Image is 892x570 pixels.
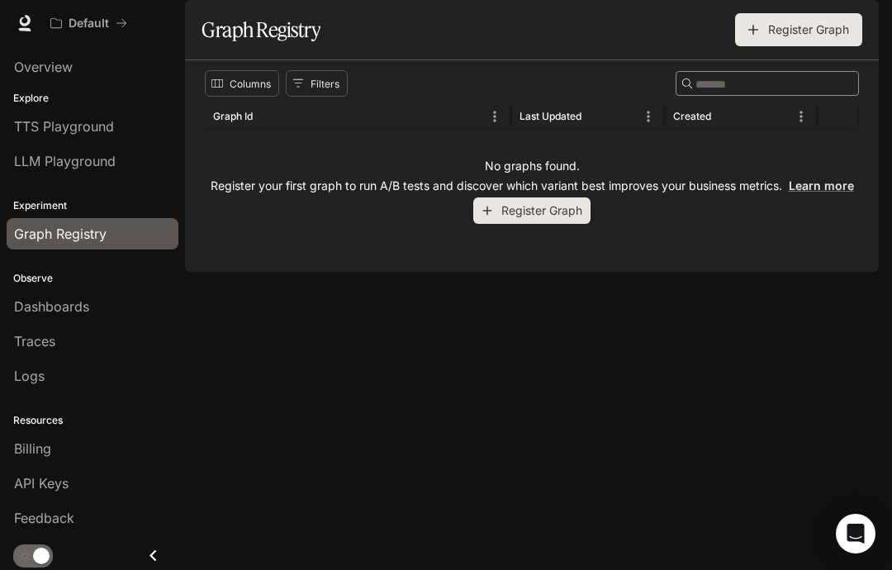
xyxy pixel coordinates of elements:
[211,178,854,194] p: Register your first graph to run A/B tests and discover which variant best improves your business...
[485,158,580,174] p: No graphs found.
[69,17,109,31] p: Default
[673,110,711,122] div: Created
[583,104,608,129] button: Sort
[482,104,507,129] button: Menu
[205,70,279,97] button: Select columns
[836,514,875,553] div: Open Intercom Messenger
[735,13,862,46] button: Register Graph
[213,110,253,122] div: Graph Id
[43,7,135,40] button: All workspaces
[286,70,348,97] button: Show filters
[202,13,320,46] h1: Graph Registry
[789,178,854,192] a: Learn more
[473,197,591,225] button: Register Graph
[676,71,859,96] div: Search
[254,104,279,129] button: Sort
[520,110,581,122] div: Last Updated
[636,104,661,129] button: Menu
[713,104,738,129] button: Sort
[789,104,814,129] button: Menu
